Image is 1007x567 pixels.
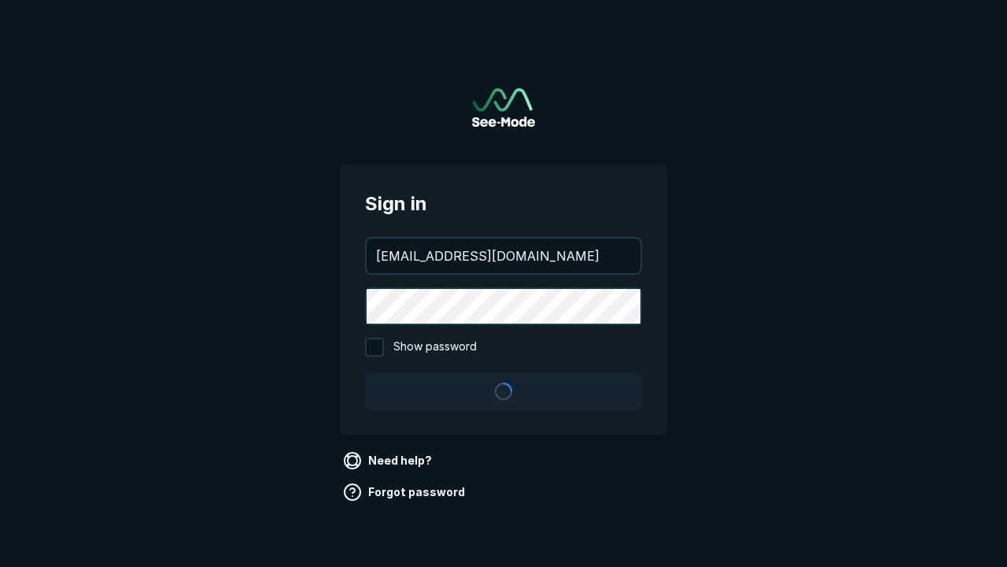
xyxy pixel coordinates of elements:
a: Go to sign in [472,88,535,127]
a: Forgot password [340,480,471,505]
img: See-Mode Logo [472,88,535,127]
span: Sign in [365,190,642,218]
span: Show password [393,338,477,357]
input: your@email.com [367,239,640,273]
a: Need help? [340,448,438,473]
